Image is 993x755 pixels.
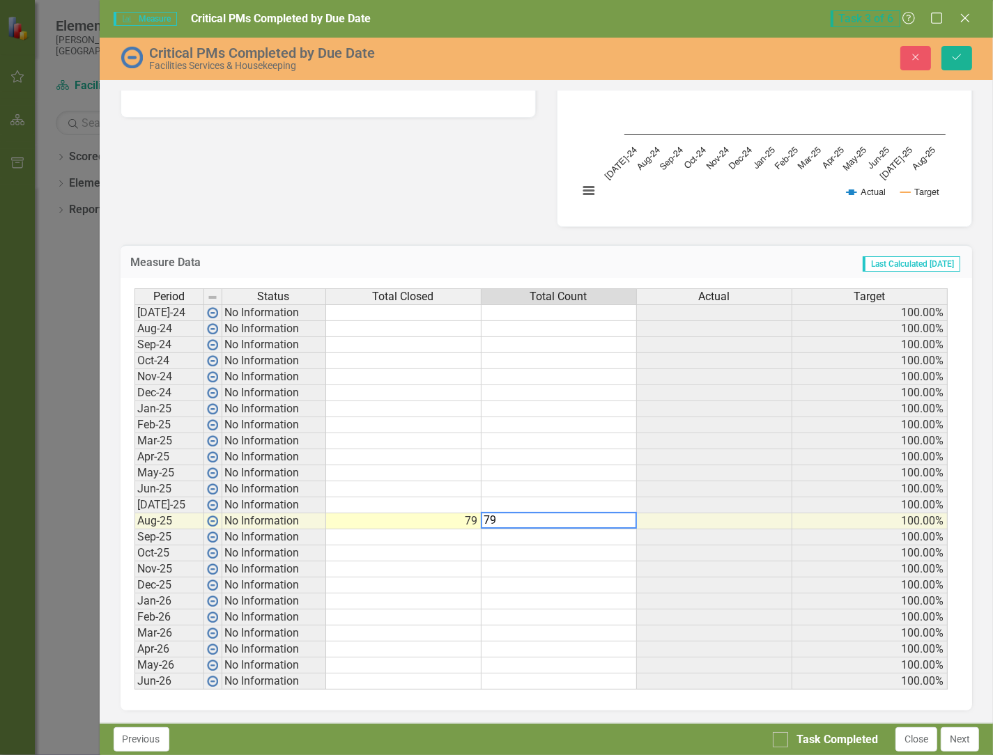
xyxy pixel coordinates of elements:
[792,401,948,417] td: 100.00%
[636,146,662,172] text: Aug-24
[134,545,204,561] td: Oct-25
[134,529,204,545] td: Sep-25
[792,529,948,545] td: 100.00%
[222,401,326,417] td: No Information
[854,290,885,303] span: Target
[222,465,326,481] td: No Information
[222,385,326,401] td: No Information
[792,449,948,465] td: 100.00%
[222,497,326,513] td: No Information
[222,417,326,433] td: No Information
[134,449,204,465] td: Apr-25
[900,187,939,196] button: Show Target
[207,547,218,559] img: wPkqUstsMhMTgAAAABJRU5ErkJggg==
[792,593,948,609] td: 100.00%
[153,290,185,303] span: Period
[134,433,204,449] td: Mar-25
[792,353,948,369] td: 100.00%
[579,180,599,200] button: View chart menu, Chart
[207,467,218,478] img: wPkqUstsMhMTgAAAABJRU5ErkJggg==
[207,660,218,671] img: wPkqUstsMhMTgAAAABJRU5ErkJggg==
[207,403,218,414] img: wPkqUstsMhMTgAAAABJRU5ErkJggg==
[207,435,218,446] img: wPkqUstsMhMTgAAAABJRU5ErkJggg==
[222,593,326,609] td: No Information
[792,625,948,641] td: 100.00%
[222,513,326,529] td: No Information
[207,323,218,334] img: wPkqUstsMhMTgAAAABJRU5ErkJggg==
[222,481,326,497] td: No Information
[222,433,326,449] td: No Information
[911,146,937,172] text: Aug-25
[792,674,948,690] td: 100.00%
[121,46,143,68] img: No Information
[207,612,218,623] img: wPkqUstsMhMTgAAAABJRU5ErkJggg==
[114,727,169,752] button: Previous
[571,3,957,212] div: Chart. Highcharts interactive chart.
[258,290,290,303] span: Status
[207,355,218,366] img: wPkqUstsMhMTgAAAABJRU5ErkJggg==
[207,339,218,350] img: wPkqUstsMhMTgAAAABJRU5ErkJggg==
[134,625,204,641] td: Mar-26
[820,146,845,171] text: Apr-25
[134,481,204,497] td: Jun-25
[683,146,708,171] text: Oct-24
[941,727,979,752] button: Next
[831,10,900,27] span: Task 3 of 6
[131,256,477,269] h3: Measure Data
[326,513,482,529] td: 79
[150,61,593,71] div: Facilities Services & Housekeeping
[134,497,204,513] td: [DATE]-25
[134,577,204,593] td: Dec-25
[150,45,593,61] div: Critical PMs Completed by Due Date
[134,369,204,385] td: Nov-24
[134,657,204,674] td: May-26
[792,433,948,449] td: 100.00%
[847,187,886,196] button: Show Actual
[134,561,204,577] td: Nov-25
[571,3,953,212] svg: Interactive chart
[134,321,204,337] td: Aug-24
[134,337,204,353] td: Sep-24
[207,371,218,382] img: wPkqUstsMhMTgAAAABJRU5ErkJggg==
[222,625,326,641] td: No Information
[222,641,326,657] td: No Information
[222,337,326,353] td: No Information
[792,513,948,529] td: 100.00%
[222,353,326,369] td: No Information
[222,449,326,465] td: No Information
[728,146,753,171] text: Dec-24
[191,12,371,25] span: Critical PMs Completed by Due Date
[222,577,326,593] td: No Information
[842,146,869,173] text: May-25
[207,644,218,655] img: wPkqUstsMhMTgAAAABJRU5ErkJggg==
[222,674,326,690] td: No Information
[134,641,204,657] td: Apr-26
[222,561,326,577] td: No Information
[222,321,326,337] td: No Information
[222,304,326,321] td: No Information
[134,674,204,690] td: Jun-26
[796,732,878,748] div: Task Completed
[207,292,218,303] img: 8DAGhfEEPCf229AAAAAElFTkSuQmCC
[698,290,730,303] span: Actual
[207,579,218,591] img: wPkqUstsMhMTgAAAABJRU5ErkJggg==
[134,304,204,321] td: [DATE]-24
[773,146,799,171] text: Feb-25
[792,609,948,625] td: 100.00%
[792,465,948,481] td: 100.00%
[222,609,326,625] td: No Information
[207,531,218,543] img: wPkqUstsMhMTgAAAABJRU5ErkJggg==
[792,417,948,433] td: 100.00%
[792,577,948,593] td: 100.00%
[792,561,948,577] td: 100.00%
[792,369,948,385] td: 100.00%
[222,657,326,674] td: No Information
[530,290,587,303] span: Total Count
[207,307,218,318] img: wPkqUstsMhMTgAAAABJRU5ErkJggg==
[792,657,948,674] td: 100.00%
[792,304,948,321] td: 100.00%
[222,545,326,561] td: No Information
[134,609,204,625] td: Feb-26
[207,419,218,430] img: wPkqUstsMhMTgAAAABJRU5ErkJggg==
[705,146,730,171] text: Nov-24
